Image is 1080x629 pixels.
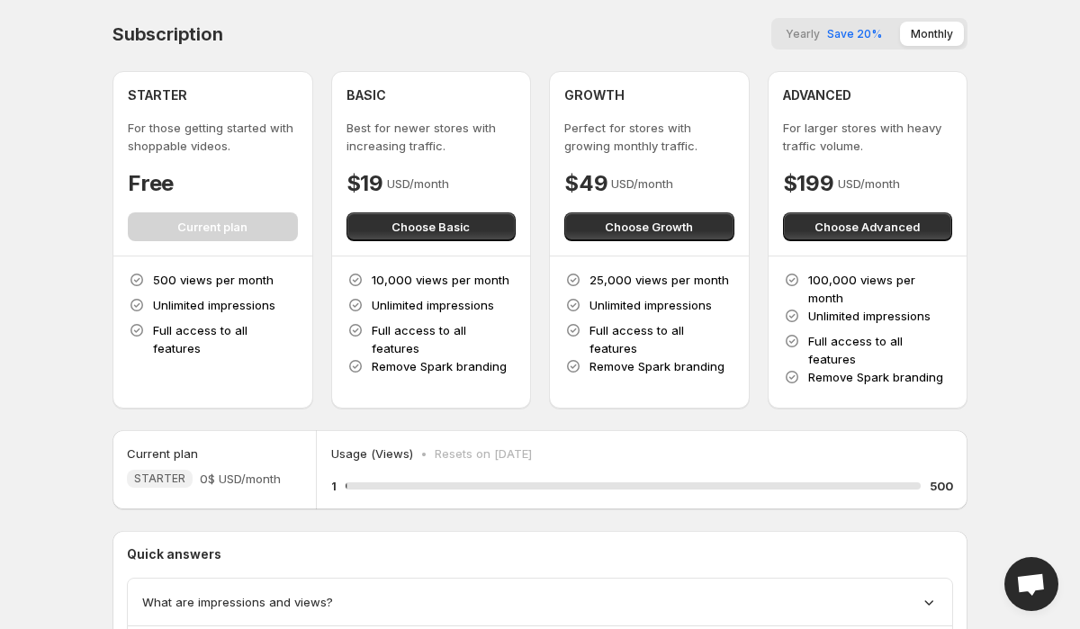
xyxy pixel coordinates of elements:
[808,334,903,366] span: Full access to all features
[331,477,337,495] h5: 1
[153,323,247,355] span: Full access to all features
[589,273,729,287] span: 25,000 views per month
[589,298,712,312] span: Unlimited impressions
[134,472,185,486] span: STARTER
[814,218,920,236] span: Choose Advanced
[1004,557,1058,611] div: Open chat
[127,545,953,563] p: Quick answers
[127,445,198,463] h5: Current plan
[783,212,953,241] button: Choose Advanced
[900,22,964,46] button: Monthly
[391,218,470,236] span: Choose Basic
[783,86,851,104] h4: ADVANCED
[420,445,427,463] p: •
[346,212,517,241] button: Choose Basic
[838,175,900,193] p: USD/month
[808,309,931,323] span: Unlimited impressions
[783,119,953,155] p: For larger stores with heavy traffic volume.
[589,323,684,355] span: Full access to all features
[808,273,915,305] span: 100,000 views per month
[372,323,466,355] span: Full access to all features
[346,119,517,155] p: Best for newer stores with increasing traffic.
[128,169,174,198] h4: Free
[200,470,281,488] span: 0$ USD/month
[372,273,509,287] span: 10,000 views per month
[605,218,693,236] span: Choose Growth
[372,359,507,373] span: Remove Spark branding
[589,359,724,373] span: Remove Spark branding
[783,169,834,198] h4: $199
[128,86,187,104] h4: STARTER
[346,169,383,198] h4: $19
[372,298,494,312] span: Unlimited impressions
[142,593,333,611] span: What are impressions and views?
[153,298,275,312] span: Unlimited impressions
[775,22,893,46] button: YearlySave 20%
[331,445,413,463] p: Usage (Views)
[808,370,943,384] span: Remove Spark branding
[930,477,953,495] h5: 500
[611,175,673,193] p: USD/month
[435,445,532,463] p: Resets on [DATE]
[564,119,734,155] p: Perfect for stores with growing monthly traffic.
[564,86,625,104] h4: GROWTH
[128,119,298,155] p: For those getting started with shoppable videos.
[153,273,274,287] span: 500 views per month
[786,27,820,40] span: Yearly
[564,169,607,198] h4: $49
[112,23,223,45] h4: Subscription
[827,27,882,40] span: Save 20%
[387,175,449,193] p: USD/month
[564,212,734,241] button: Choose Growth
[346,86,386,104] h4: BASIC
